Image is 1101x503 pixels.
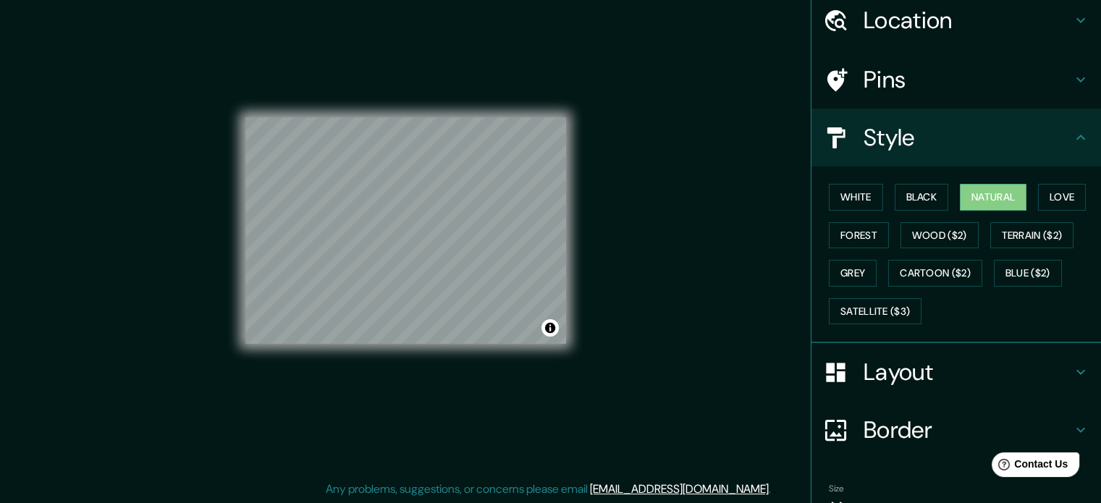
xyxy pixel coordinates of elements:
div: Pins [811,51,1101,109]
div: Layout [811,343,1101,401]
button: Black [895,184,949,211]
button: Love [1038,184,1086,211]
label: Size [829,483,844,495]
p: Any problems, suggestions, or concerns please email . [326,481,771,498]
h4: Style [864,123,1072,152]
h4: Location [864,6,1072,35]
button: Natural [960,184,1026,211]
div: . [771,481,773,498]
iframe: Help widget launcher [972,447,1085,487]
button: Cartoon ($2) [888,260,982,287]
button: Wood ($2) [900,222,979,249]
h4: Layout [864,358,1072,386]
h4: Pins [864,65,1072,94]
button: Forest [829,222,889,249]
h4: Border [864,415,1072,444]
div: Border [811,401,1101,459]
canvas: Map [245,117,566,344]
button: Blue ($2) [994,260,1062,287]
button: Toggle attribution [541,319,559,337]
button: Terrain ($2) [990,222,1074,249]
div: Style [811,109,1101,166]
button: White [829,184,883,211]
button: Satellite ($3) [829,298,921,325]
div: . [773,481,776,498]
a: [EMAIL_ADDRESS][DOMAIN_NAME] [590,481,769,496]
button: Grey [829,260,877,287]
